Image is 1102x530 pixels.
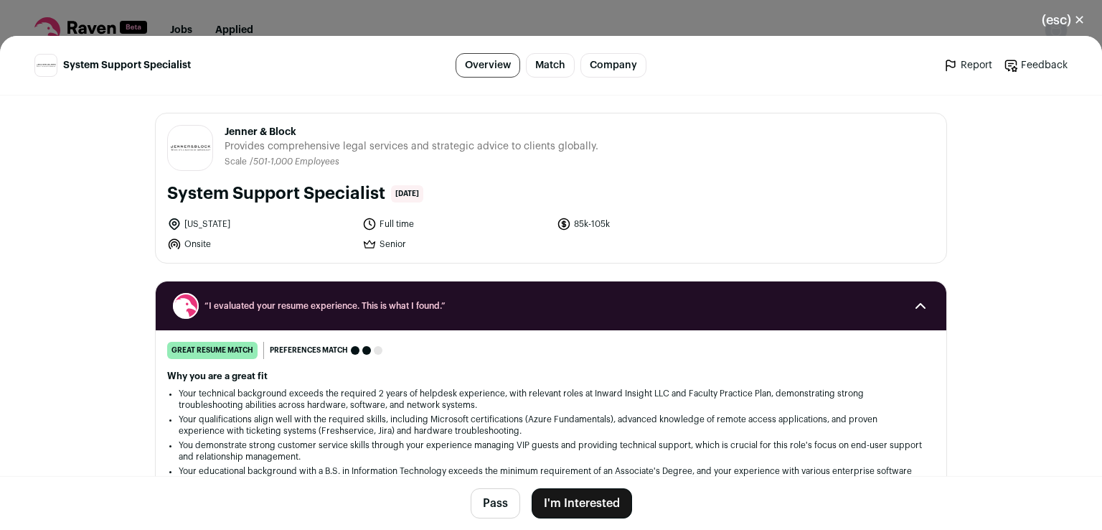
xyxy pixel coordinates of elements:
span: 501-1,000 Employees [253,157,339,166]
div: great resume match [167,342,258,359]
span: [DATE] [391,185,423,203]
a: Company [580,53,646,78]
li: / [250,157,339,167]
a: Feedback [1004,58,1068,73]
button: I'm Interested [532,488,632,519]
li: Your qualifications align well with the required skills, including Microsoft certifications (Azur... [179,414,923,437]
li: Your technical background exceeds the required 2 years of helpdesk experience, with relevant role... [179,388,923,411]
li: [US_STATE] [167,217,354,231]
span: Jenner & Block [225,125,598,139]
img: 1ac9a26212ce47f2b80a24ccb6bcd5826997c724b7405988edaf78de05f377ea.jpg [35,63,57,68]
a: Overview [456,53,520,78]
span: System Support Specialist [63,58,191,73]
h1: System Support Specialist [167,182,385,205]
h2: Why you are a great fit [167,371,935,382]
li: Full time [362,217,549,231]
img: 1ac9a26212ce47f2b80a24ccb6bcd5826997c724b7405988edaf78de05f377ea.jpg [168,144,212,153]
li: Scale [225,157,250,167]
a: Match [526,53,575,78]
li: Onsite [167,237,354,251]
li: Your educational background with a B.S. in Information Technology exceeds the minimum requirement... [179,465,923,488]
li: You demonstrate strong customer service skills through your experience managing VIP guests and pr... [179,440,923,462]
li: 85k-105k [557,217,743,231]
button: Pass [471,488,520,519]
span: Preferences match [270,343,348,358]
a: Report [943,58,992,73]
li: Senior [362,237,549,251]
span: Provides comprehensive legal services and strategic advice to clients globally. [225,139,598,154]
span: “I evaluated your resume experience. This is what I found.” [204,300,898,312]
button: Close modal [1025,4,1102,36]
